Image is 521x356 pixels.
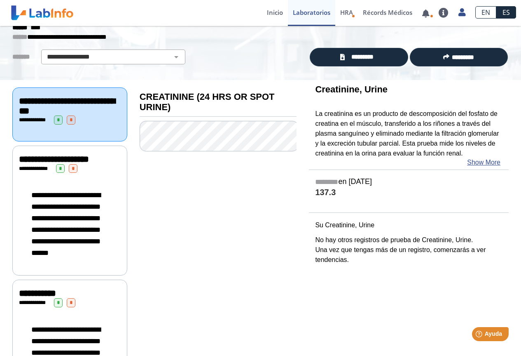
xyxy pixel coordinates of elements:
h4: 137.3 [315,188,502,198]
b: CREATININE (24 HRS OR SPOT URINE) [140,92,275,112]
iframe: Help widget launcher [448,324,512,347]
p: No hay otros registros de prueba de Creatinine, Urine. Una vez que tengas más de un registro, com... [315,235,502,265]
p: Su Creatinine, Urine [315,220,502,230]
a: Show More [467,158,500,167]
a: EN [475,6,496,19]
p: La creatinina es un producto de descomposición del fosfato de creatina en el músculo, transferido... [315,109,502,158]
b: Creatinine, Urine [315,84,388,94]
h5: en [DATE] [315,177,502,187]
a: ES [496,6,516,19]
span: HRA [340,8,353,17]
